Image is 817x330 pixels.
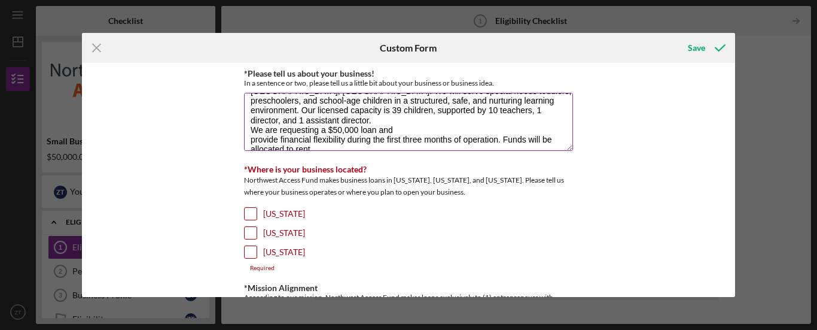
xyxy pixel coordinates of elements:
[244,165,573,174] div: *Where is your business located?
[263,227,305,239] label: [US_STATE]
[244,174,573,201] div: Northwest Access Fund makes business loans in [US_STATE], [US_STATE], and [US_STATE]. Please tell...
[244,265,573,272] div: Required
[263,208,305,220] label: [US_STATE]
[676,36,735,60] button: Save
[244,283,318,293] label: *Mission Alignment
[380,43,437,53] h6: Custom Form
[244,93,573,150] textarea: Wonderland for Kids LLC is a licensed child care center located in [GEOGRAPHIC_DATA], [GEOGRAPHIC...
[244,68,374,78] label: *Please tell us about your business!
[263,246,305,258] label: [US_STATE]
[688,36,705,60] div: Save
[244,78,573,87] div: In a sentence or two, please tell us a little bit about your business or business idea.
[244,293,573,320] div: According to our mission, Northwest Access Fund makes loans exclusively to (1) entrepreneurs with...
